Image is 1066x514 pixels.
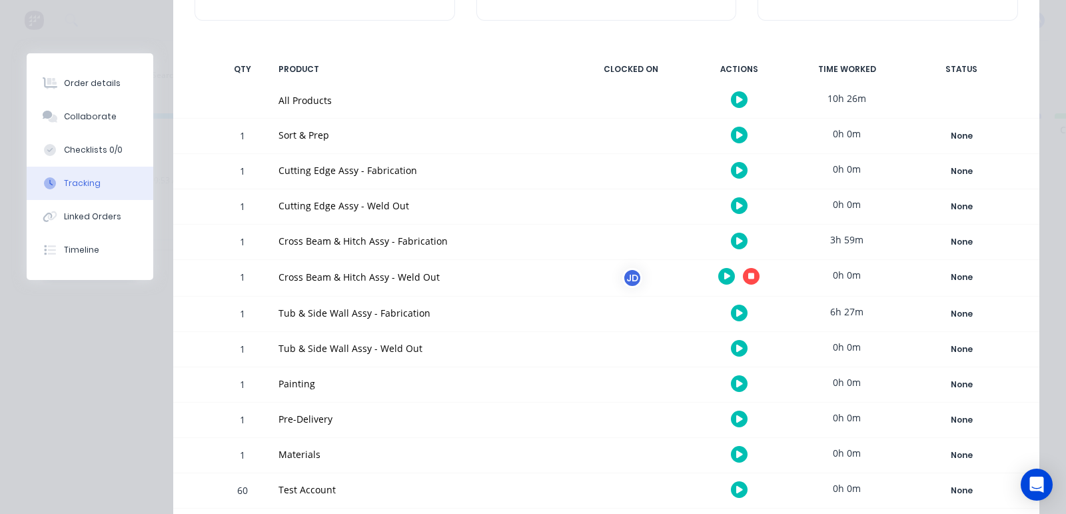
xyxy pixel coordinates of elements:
div: 1 [223,191,263,224]
div: None [913,269,1009,286]
div: Checklists 0/0 [64,144,123,156]
div: None [913,341,1009,358]
div: Cross Beam & Hitch Assy - Weld Out [278,270,565,284]
div: STATUS [905,55,1018,83]
div: 0h 0m [797,332,897,362]
div: 0h 0m [797,154,897,184]
div: 0h 0m [797,119,897,149]
div: None [913,447,1009,464]
div: Cutting Edge Assy - Weld Out [278,199,565,213]
div: None [913,376,1009,393]
div: 6h 27m [797,297,897,327]
div: 1 [223,299,263,331]
div: Cross Beam & Hitch Assy - Fabrication [278,234,565,248]
div: All Products [278,93,565,107]
button: None [913,481,1010,500]
div: 1 [223,334,263,367]
div: Test Account [278,483,565,497]
div: Tub & Side Wall Assy - Weld Out [278,341,565,355]
div: None [913,233,1009,251]
div: Timeline [64,244,99,256]
div: None [913,198,1009,215]
div: 0h 0m [797,367,897,397]
div: ACTIONS [689,55,789,83]
div: 1 [223,440,263,473]
div: PRODUCT [270,55,573,83]
button: Linked Orders [27,200,153,233]
div: Tub & Side Wall Assy - Fabrication [278,306,565,320]
button: Order details [27,67,153,100]
div: 1 [223,405,263,437]
button: None [913,375,1010,394]
div: Linked Orders [64,211,121,223]
button: None [913,411,1010,429]
button: None [913,340,1010,359]
div: JD [622,268,642,288]
div: 10h 26m [797,83,897,113]
button: Tracking [27,167,153,200]
div: QTY [223,55,263,83]
div: None [913,305,1009,323]
div: 3h 59m [797,225,897,255]
div: 0h 0m [797,189,897,219]
div: 0h 0m [797,403,897,433]
div: 60 [223,475,263,508]
button: Timeline [27,233,153,267]
div: CLOCKED ON [581,55,681,83]
div: 1 [223,369,263,402]
div: TIME WORKED [797,55,897,83]
div: Sort & Prep [278,128,565,142]
div: 1 [223,227,263,259]
div: None [913,127,1009,145]
button: None [913,127,1010,145]
div: 0h 0m [797,438,897,468]
div: None [913,411,1009,429]
div: 0h 0m [797,473,897,503]
div: 0h 0m [797,260,897,290]
div: 1 [223,156,263,189]
div: 1 [223,121,263,153]
button: None [913,305,1010,323]
div: Order details [64,77,121,89]
div: Painting [278,377,565,391]
button: None [913,268,1010,287]
div: Collaborate [64,111,117,123]
div: None [913,482,1009,499]
button: None [913,233,1010,251]
div: None [913,163,1009,180]
div: Tracking [64,177,101,189]
button: Collaborate [27,100,153,133]
div: 1 [223,262,263,296]
button: Checklists 0/0 [27,133,153,167]
div: Materials [278,447,565,461]
div: Pre-Delivery [278,412,565,426]
button: None [913,446,1010,465]
button: None [913,162,1010,181]
div: Open Intercom Messenger [1021,469,1053,501]
button: None [913,197,1010,216]
div: Cutting Edge Assy - Fabrication [278,163,565,177]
